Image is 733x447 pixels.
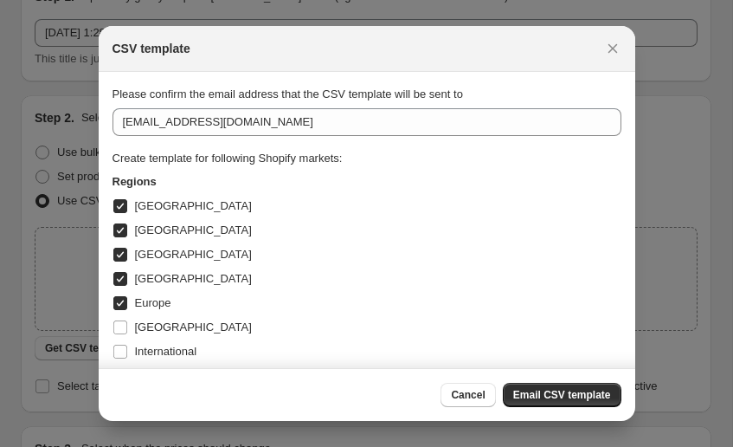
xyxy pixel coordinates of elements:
h3: Regions [113,173,621,191]
span: Email CSV template [513,388,611,402]
button: Email CSV template [503,383,621,407]
button: Cancel [440,383,495,407]
div: Create template for following Shopify markets: [113,150,621,167]
span: [GEOGRAPHIC_DATA] [135,248,252,261]
span: Europe [135,296,171,309]
span: International [135,345,197,358]
span: Cancel [451,388,485,402]
span: [GEOGRAPHIC_DATA] [135,223,252,236]
button: Close [601,36,625,61]
span: Please confirm the email address that the CSV template will be sent to [113,87,463,100]
h2: CSV template [113,40,190,57]
span: [GEOGRAPHIC_DATA] [135,272,252,285]
span: [GEOGRAPHIC_DATA] [135,199,252,212]
span: [GEOGRAPHIC_DATA] [135,321,252,334]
